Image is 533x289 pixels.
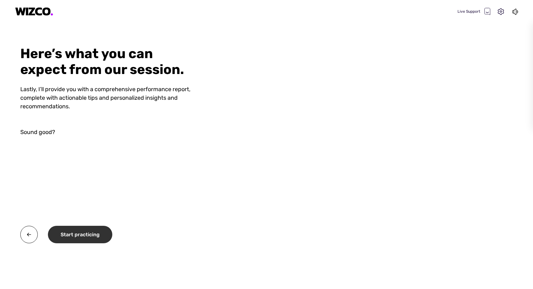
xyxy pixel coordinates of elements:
[20,85,193,137] div: Lastly, I’ll provide you with a comprehensive performance report, complete with actionable tips a...
[20,226,38,243] img: twa0v+wMBzw8O7hXOoXfZwY4Rs7V4QQI7OXhSEnh6TzU1B8CMcie5QIvElVkpoMP8DJr7EI0p8Ns6ryRf5n4wFbqwEIwXmb+H...
[48,226,112,243] div: Start practicing
[15,7,53,16] img: logo
[20,46,193,77] div: Here’s what you can expect from our session.
[457,8,490,15] div: Live Support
